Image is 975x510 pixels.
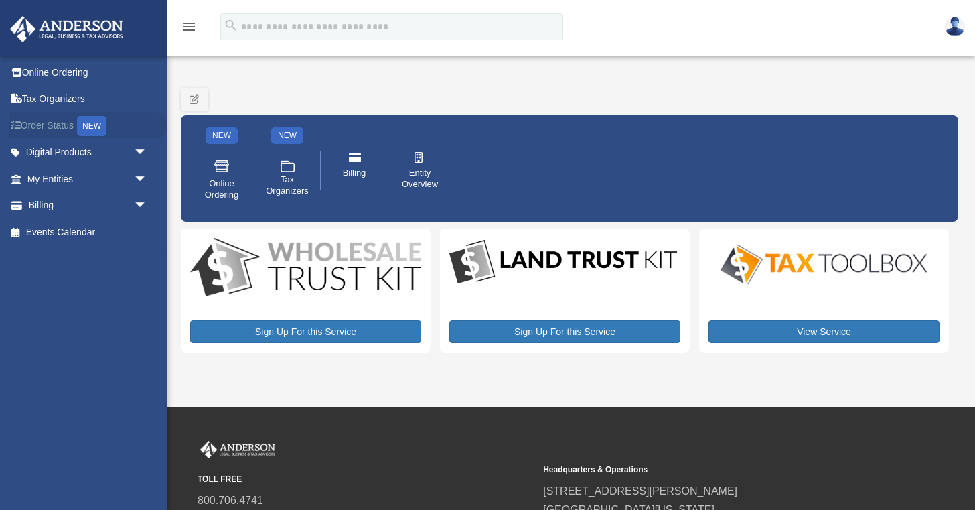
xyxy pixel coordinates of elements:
a: Sign Up For this Service [449,320,680,343]
span: Tax Organizers [266,174,309,197]
img: Anderson Advisors Platinum Portal [6,16,127,42]
a: Online Ordering [194,149,250,210]
a: Tax Organizers [259,149,315,210]
a: 800.706.4741 [198,495,263,506]
span: Online Ordering [203,178,240,201]
a: Sign Up For this Service [190,320,421,343]
a: Online Ordering [9,59,167,86]
a: Events Calendar [9,218,167,245]
a: Entity Overview [392,143,448,199]
a: Order StatusNEW [9,112,167,139]
div: NEW [271,127,303,144]
a: Billing [326,143,382,199]
div: NEW [206,127,238,144]
small: Headquarters & Operations [543,463,879,477]
span: arrow_drop_down [134,139,161,167]
span: arrow_drop_down [134,192,161,220]
a: View Service [708,320,940,343]
div: NEW [77,116,106,136]
span: Billing [343,168,366,179]
span: arrow_drop_down [134,166,161,193]
i: search [224,18,238,33]
a: Billingarrow_drop_down [9,192,167,219]
a: menu [181,23,197,35]
a: [STREET_ADDRESS][PERSON_NAME] [543,485,737,497]
a: Tax Organizers [9,86,167,113]
a: Digital Productsarrow_drop_down [9,139,161,166]
small: TOLL FREE [198,472,534,487]
img: WS-Trust-Kit-lgo-1.jpg [190,238,421,299]
img: LandTrust_lgo-1.jpg [449,238,677,287]
span: Entity Overview [401,168,439,190]
img: User Pic [945,17,965,36]
a: My Entitiesarrow_drop_down [9,166,167,192]
img: Anderson Advisors Platinum Portal [198,441,278,458]
i: menu [181,19,197,35]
